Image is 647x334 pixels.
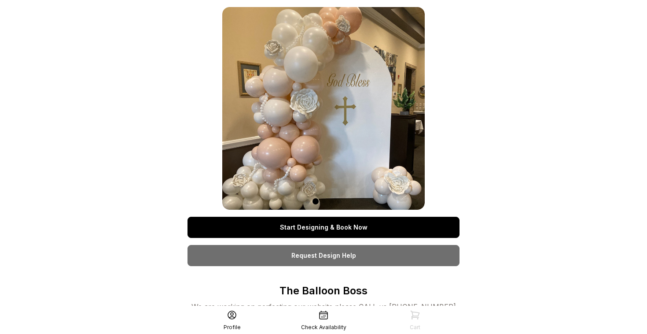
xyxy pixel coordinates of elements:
[224,324,241,331] div: Profile
[187,284,460,298] p: The Balloon Boss
[187,217,460,238] a: Start Designing & Book Now
[410,324,420,331] div: Cart
[187,245,460,266] a: Request Design Help
[301,324,346,331] div: Check Availability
